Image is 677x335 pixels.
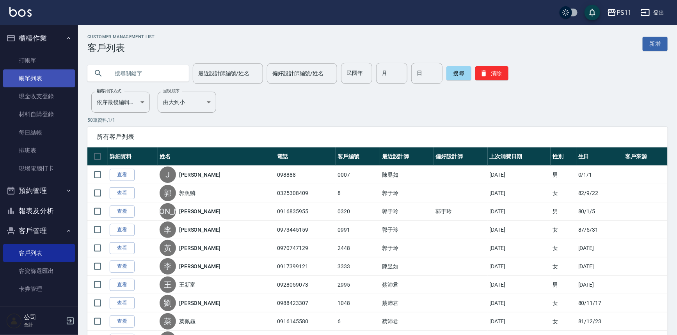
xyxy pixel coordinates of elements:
[3,301,75,322] button: 行銷工具
[3,124,75,142] a: 每日結帳
[488,294,551,312] td: [DATE]
[585,5,600,20] button: save
[160,277,176,293] div: 王
[110,279,135,291] a: 查看
[275,294,336,312] td: 0988423307
[110,242,135,254] a: 查看
[380,257,434,276] td: 陳昱如
[551,276,576,294] td: 男
[3,87,75,105] a: 現金收支登錄
[110,261,135,273] a: 查看
[160,203,176,220] div: [PERSON_NAME]
[275,221,336,239] td: 0973445159
[158,92,216,113] div: 由大到小
[179,171,220,179] a: [PERSON_NAME]
[576,166,623,184] td: 0/1/1
[434,202,488,221] td: 郭于玲
[160,185,176,201] div: 郭
[604,5,634,21] button: PS11
[109,63,183,84] input: 搜尋關鍵字
[110,297,135,309] a: 查看
[380,239,434,257] td: 郭于玲
[488,276,551,294] td: [DATE]
[488,184,551,202] td: [DATE]
[179,244,220,252] a: [PERSON_NAME]
[275,312,336,331] td: 0916145580
[380,276,434,294] td: 蔡沛君
[380,147,434,166] th: 最近設計師
[87,43,155,53] h3: 客戶列表
[275,166,336,184] td: 098888
[275,239,336,257] td: 0970747129
[160,295,176,311] div: 劉
[160,167,176,183] div: J
[380,312,434,331] td: 蔡沛君
[3,51,75,69] a: 打帳單
[3,262,75,280] a: 客資篩選匯出
[551,239,576,257] td: 女
[160,313,176,330] div: 菜
[97,133,658,141] span: 所有客戶列表
[475,66,508,80] button: 清除
[160,258,176,275] div: 李
[336,276,380,294] td: 2995
[3,221,75,241] button: 客戶管理
[380,294,434,312] td: 蔡沛君
[551,221,576,239] td: 女
[3,142,75,160] a: 排班表
[275,147,336,166] th: 電話
[3,69,75,87] a: 帳單列表
[576,257,623,276] td: [DATE]
[87,117,668,124] p: 50 筆資料, 1 / 1
[380,202,434,221] td: 郭于玲
[336,312,380,331] td: 6
[3,244,75,262] a: 客戶列表
[446,66,471,80] button: 搜尋
[336,239,380,257] td: 2448
[380,166,434,184] td: 陳昱如
[336,147,380,166] th: 客戶編號
[488,221,551,239] td: [DATE]
[163,88,179,94] label: 呈現順序
[97,88,121,94] label: 顧客排序方式
[110,224,135,236] a: 查看
[623,147,668,166] th: 客戶來源
[488,257,551,276] td: [DATE]
[110,169,135,181] a: 查看
[110,206,135,218] a: 查看
[179,281,195,289] a: 王新富
[576,312,623,331] td: 81/12/23
[488,147,551,166] th: 上次消費日期
[551,184,576,202] td: 女
[336,166,380,184] td: 0007
[576,239,623,257] td: [DATE]
[9,7,32,17] img: Logo
[434,147,488,166] th: 偏好設計師
[179,207,220,215] a: [PERSON_NAME]
[638,5,668,20] button: 登出
[336,184,380,202] td: 8
[3,280,75,298] a: 卡券管理
[275,202,336,221] td: 0916835955
[336,257,380,276] td: 3333
[551,166,576,184] td: 男
[551,147,576,166] th: 性別
[380,221,434,239] td: 郭于玲
[551,257,576,276] td: 女
[336,202,380,221] td: 0320
[551,202,576,221] td: 男
[24,321,64,328] p: 會計
[275,257,336,276] td: 0917399121
[576,276,623,294] td: [DATE]
[336,294,380,312] td: 1048
[275,276,336,294] td: 0928059073
[576,294,623,312] td: 80/11/17
[6,313,22,329] img: Person
[3,105,75,123] a: 材料自購登錄
[275,184,336,202] td: 0325308409
[576,147,623,166] th: 生日
[488,202,551,221] td: [DATE]
[551,294,576,312] td: 女
[110,187,135,199] a: 查看
[3,160,75,177] a: 現場電腦打卡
